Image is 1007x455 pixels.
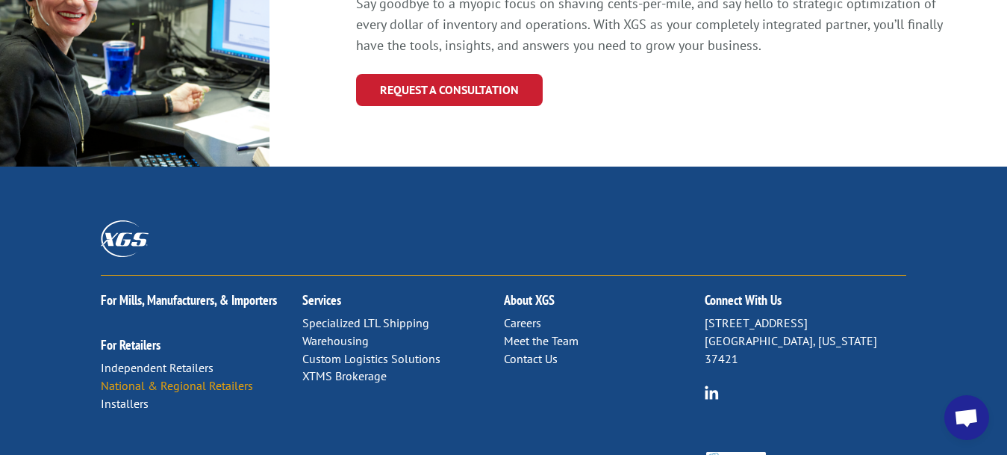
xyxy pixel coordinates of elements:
a: For Mills, Manufacturers, & Importers [101,291,277,309]
a: Warehousing [302,333,369,348]
img: group-6 [705,386,719,400]
a: Specialized LTL Shipping [302,315,429,330]
a: Services [302,291,341,309]
a: For Retailers [101,336,160,353]
a: REQUEST A CONSULTATION [356,74,543,106]
a: Independent Retailers [101,360,213,375]
a: Careers [504,315,541,330]
img: XGS_Logos_ALL_2024_All_White [101,220,149,257]
a: National & Regional Retailers [101,378,253,393]
a: Custom Logistics Solutions [302,351,440,366]
h2: Connect With Us [705,294,906,315]
p: [STREET_ADDRESS] [GEOGRAPHIC_DATA], [US_STATE] 37421 [705,315,906,368]
a: About XGS [504,291,555,309]
a: Open chat [944,395,989,440]
a: Contact Us [504,351,558,366]
a: Meet the Team [504,333,579,348]
a: XTMS Brokerage [302,368,387,383]
a: Installers [101,396,149,411]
